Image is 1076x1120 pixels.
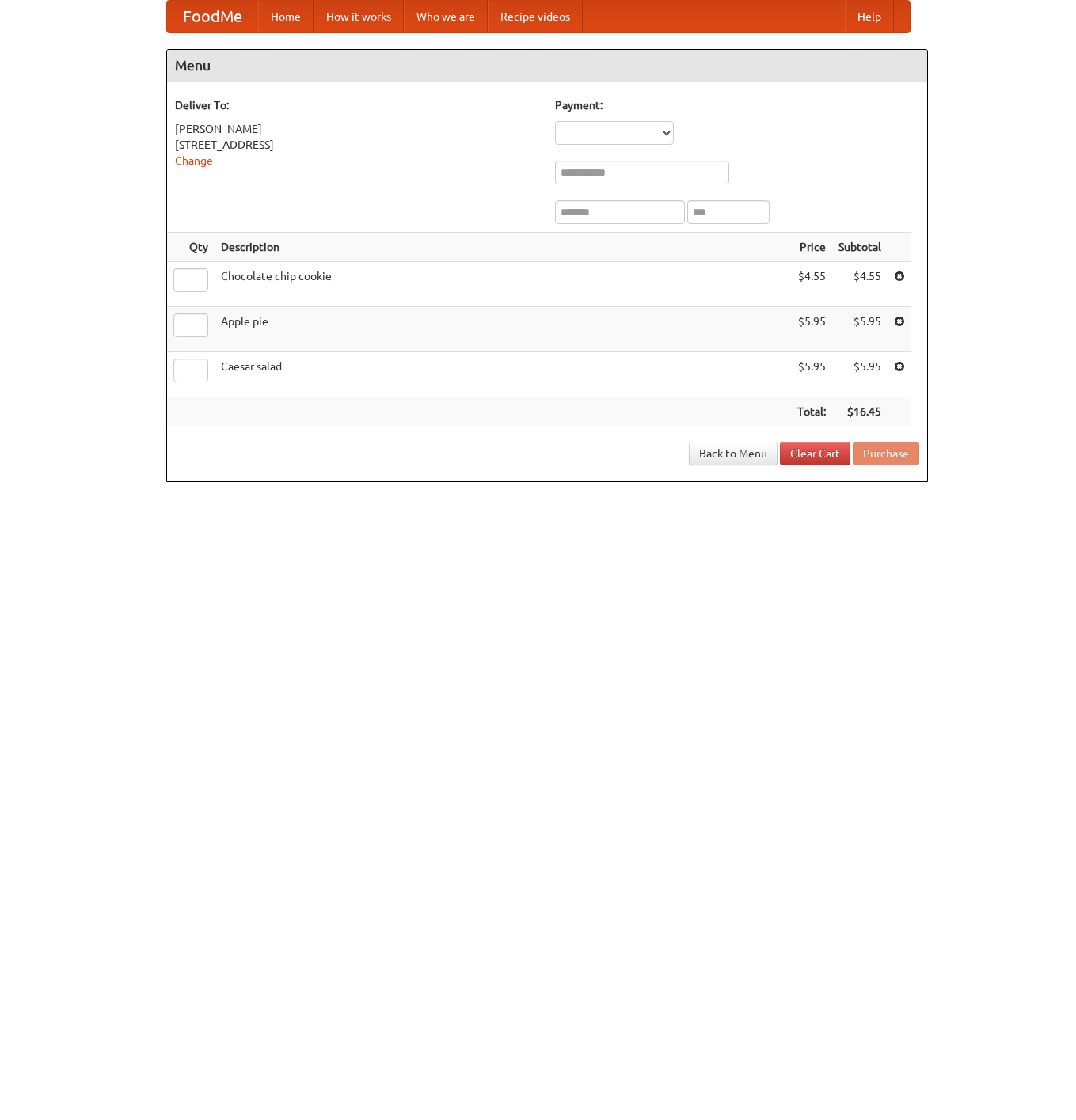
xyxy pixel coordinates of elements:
[215,262,791,307] td: Chocolate chip cookie
[167,1,258,32] a: FoodMe
[853,442,919,465] button: Purchase
[175,154,213,167] a: Change
[689,442,778,465] a: Back to Menu
[832,233,888,262] th: Subtotal
[175,121,539,137] div: [PERSON_NAME]
[832,262,888,307] td: $4.55
[791,397,832,427] th: Total:
[791,352,832,397] td: $5.95
[832,307,888,352] td: $5.95
[314,1,404,32] a: How it works
[167,50,927,82] h4: Menu
[215,307,791,352] td: Apple pie
[175,137,539,153] div: [STREET_ADDRESS]
[780,442,850,465] a: Clear Cart
[488,1,583,32] a: Recipe videos
[555,97,919,113] h5: Payment:
[167,233,215,262] th: Qty
[791,233,832,262] th: Price
[832,352,888,397] td: $5.95
[215,352,791,397] td: Caesar salad
[175,97,539,113] h5: Deliver To:
[215,233,791,262] th: Description
[258,1,314,32] a: Home
[791,307,832,352] td: $5.95
[791,262,832,307] td: $4.55
[832,397,888,427] th: $16.45
[404,1,488,32] a: Who we are
[845,1,894,32] a: Help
